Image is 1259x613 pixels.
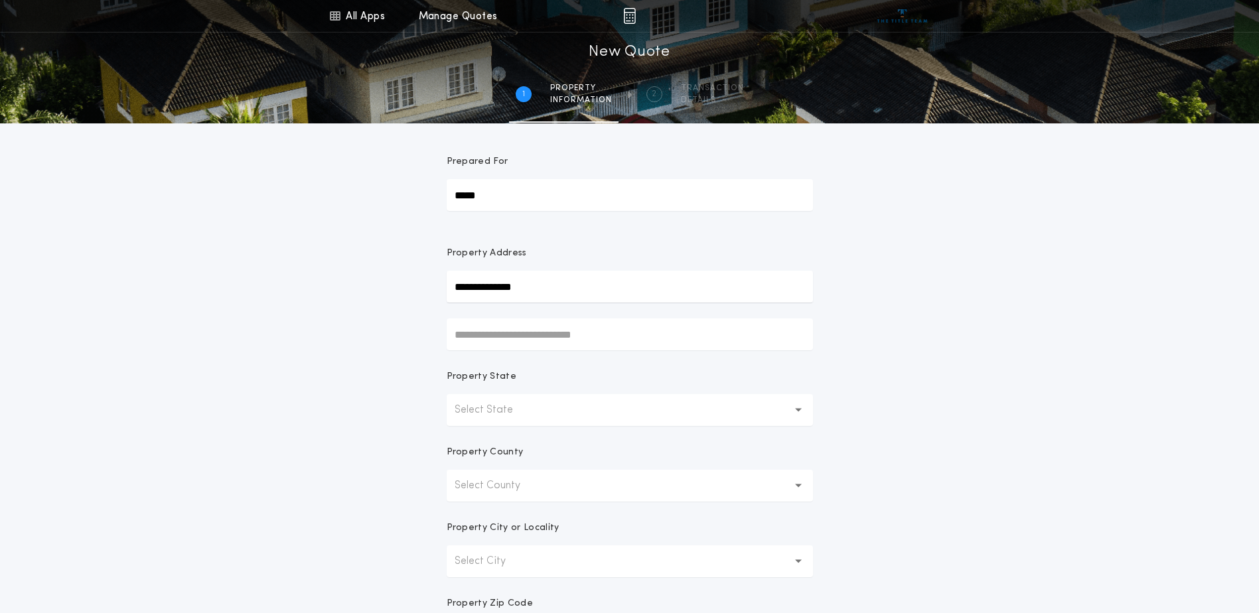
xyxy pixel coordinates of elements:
p: Select County [455,478,542,494]
span: Property [550,83,612,94]
button: Select County [447,470,813,502]
button: Select City [447,545,813,577]
img: img [623,8,636,24]
h1: New Quote [589,42,670,63]
p: Property State [447,370,516,383]
h2: 2 [652,89,656,100]
img: vs-icon [877,9,927,23]
p: Property Address [447,247,813,260]
input: Prepared For [447,179,813,211]
p: Prepared For [447,155,508,169]
span: Transaction [681,83,744,94]
p: Select State [455,402,534,418]
h2: 1 [522,89,525,100]
button: Select State [447,394,813,426]
p: Select City [455,553,527,569]
span: details [681,95,744,105]
p: Property County [447,446,524,459]
p: Property Zip Code [447,597,533,610]
p: Property City or Locality [447,521,559,535]
span: information [550,95,612,105]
